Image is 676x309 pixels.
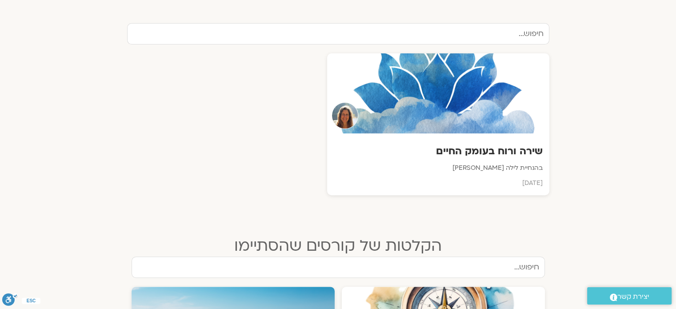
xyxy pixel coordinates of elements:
p: בהנחיית לילה [PERSON_NAME] [334,163,543,173]
a: יצירת קשר [587,287,672,305]
p: [DATE] [334,178,543,189]
input: חיפוש... [127,23,549,44]
a: Teacherשירה ורוח בעומק החייםבהנחיית לילה [PERSON_NAME][DATE] [127,53,549,195]
input: חיפוש... [132,257,545,278]
h3: שירה ורוח בעומק החיים [334,144,543,158]
img: Teacher [332,102,358,129]
span: יצירת קשר [617,291,649,303]
h2: הקלטות של קורסים שהסתיימו [132,237,545,255]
